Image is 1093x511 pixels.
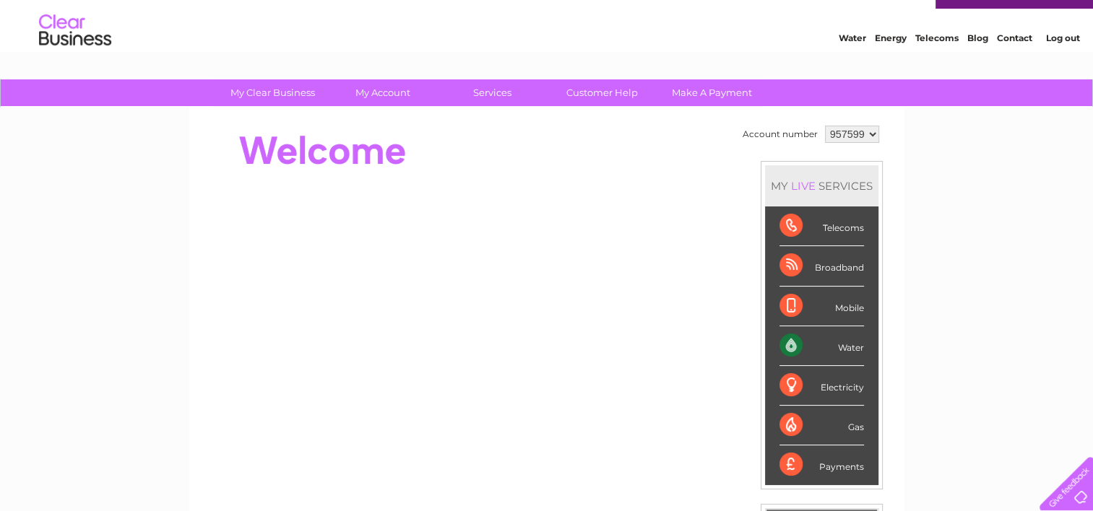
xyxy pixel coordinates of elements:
[788,179,818,193] div: LIVE
[765,165,878,206] div: MY SERVICES
[1045,61,1079,72] a: Log out
[779,246,864,286] div: Broadband
[875,61,907,72] a: Energy
[38,38,112,82] img: logo.png
[779,445,864,484] div: Payments
[739,122,821,147] td: Account number
[213,79,332,106] a: My Clear Business
[779,326,864,366] div: Water
[652,79,772,106] a: Make A Payment
[821,7,920,25] a: 0333 014 3131
[779,287,864,326] div: Mobile
[779,206,864,246] div: Telecoms
[206,8,889,70] div: Clear Business is a trading name of Verastar Limited (registered in [GEOGRAPHIC_DATA] No. 3667643...
[779,366,864,406] div: Electricity
[543,79,662,106] a: Customer Help
[779,406,864,445] div: Gas
[915,61,959,72] a: Telecoms
[433,79,552,106] a: Services
[967,61,988,72] a: Blog
[997,61,1032,72] a: Contact
[839,61,866,72] a: Water
[323,79,442,106] a: My Account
